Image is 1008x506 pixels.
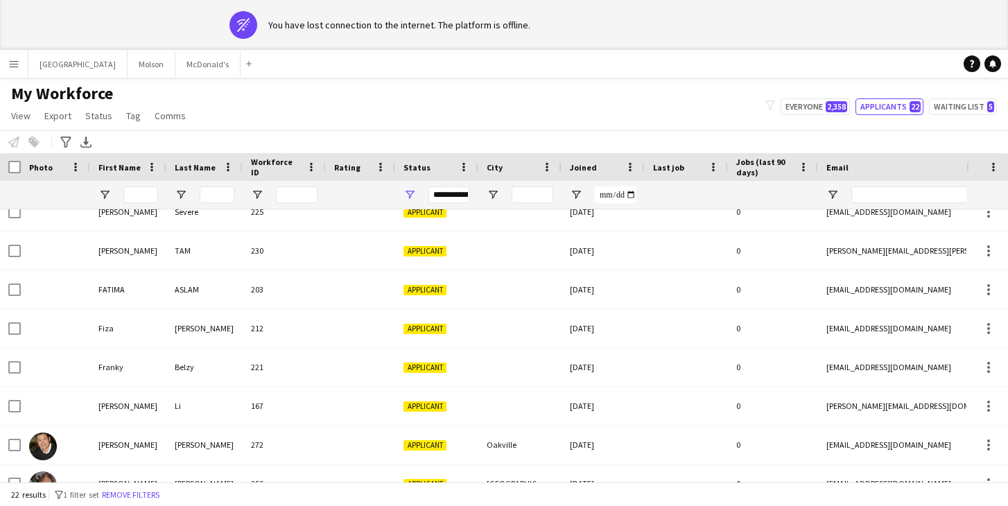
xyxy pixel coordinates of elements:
[781,98,850,115] button: Everyone2,358
[243,348,326,386] div: 221
[728,193,818,231] div: 0
[90,270,166,308] div: FATIMA
[243,232,326,270] div: 230
[562,426,645,464] div: [DATE]
[728,426,818,464] div: 0
[403,207,446,218] span: Applicant
[200,186,234,203] input: Last Name Filter Input
[562,270,645,308] div: [DATE]
[155,110,186,122] span: Comms
[562,193,645,231] div: [DATE]
[149,107,191,125] a: Comms
[403,324,446,334] span: Applicant
[562,348,645,386] div: [DATE]
[570,162,597,173] span: Joined
[595,186,636,203] input: Joined Filter Input
[243,270,326,308] div: 203
[728,232,818,270] div: 0
[99,487,162,503] button: Remove filters
[487,162,503,173] span: City
[78,134,94,150] app-action-btn: Export XLSX
[90,464,166,503] div: [PERSON_NAME]
[268,19,530,31] div: You have lost connection to the internet. The platform is offline.
[243,387,326,425] div: 167
[85,110,112,122] span: Status
[403,479,446,489] span: Applicant
[728,309,818,347] div: 0
[39,107,77,125] a: Export
[90,193,166,231] div: [PERSON_NAME]
[243,193,326,231] div: 225
[175,162,216,173] span: Last Name
[166,426,243,464] div: [PERSON_NAME]
[243,309,326,347] div: 212
[166,232,243,270] div: TAM
[929,98,997,115] button: Waiting list5
[123,186,158,203] input: First Name Filter Input
[403,285,446,295] span: Applicant
[653,162,684,173] span: Last job
[90,426,166,464] div: [PERSON_NAME]
[80,107,118,125] a: Status
[166,309,243,347] div: [PERSON_NAME]
[910,101,921,112] span: 22
[736,157,793,177] span: Jobs (last 90 days)
[90,232,166,270] div: [PERSON_NAME]
[403,189,416,201] button: Open Filter Menu
[276,186,318,203] input: Workforce ID Filter Input
[728,387,818,425] div: 0
[855,98,923,115] button: Applicants22
[98,162,141,173] span: First Name
[166,464,243,503] div: [PERSON_NAME]
[562,464,645,503] div: [DATE]
[29,471,57,499] img: Katrina Lucyk
[403,246,446,256] span: Applicant
[128,51,175,78] button: Molson
[6,107,36,125] a: View
[166,193,243,231] div: Severe
[728,464,818,503] div: 0
[403,363,446,373] span: Applicant
[44,110,71,122] span: Export
[562,309,645,347] div: [DATE]
[243,426,326,464] div: 272
[562,232,645,270] div: [DATE]
[28,51,128,78] button: [GEOGRAPHIC_DATA]
[58,134,74,150] app-action-btn: Advanced filters
[728,348,818,386] div: 0
[175,189,187,201] button: Open Filter Menu
[63,489,99,500] span: 1 filter set
[987,101,994,112] span: 5
[403,162,431,173] span: Status
[126,110,141,122] span: Tag
[11,83,113,104] span: My Workforce
[403,401,446,412] span: Applicant
[90,387,166,425] div: [PERSON_NAME]
[29,433,57,460] img: Joshua Lee
[562,387,645,425] div: [DATE]
[728,270,818,308] div: 0
[826,189,839,201] button: Open Filter Menu
[487,189,499,201] button: Open Filter Menu
[175,51,241,78] button: McDonald's
[826,101,847,112] span: 2,358
[251,189,263,201] button: Open Filter Menu
[403,440,446,451] span: Applicant
[166,387,243,425] div: Li
[251,157,301,177] span: Workforce ID
[98,189,111,201] button: Open Filter Menu
[11,110,31,122] span: View
[243,464,326,503] div: 356
[166,348,243,386] div: Belzy
[166,270,243,308] div: ASLAM
[512,186,553,203] input: City Filter Input
[29,162,53,173] span: Photo
[570,189,582,201] button: Open Filter Menu
[334,162,360,173] span: Rating
[826,162,849,173] span: Email
[121,107,146,125] a: Tag
[478,464,562,503] div: [GEOGRAPHIC_DATA]
[90,309,166,347] div: Fiza
[90,348,166,386] div: Franky
[478,426,562,464] div: Oakville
